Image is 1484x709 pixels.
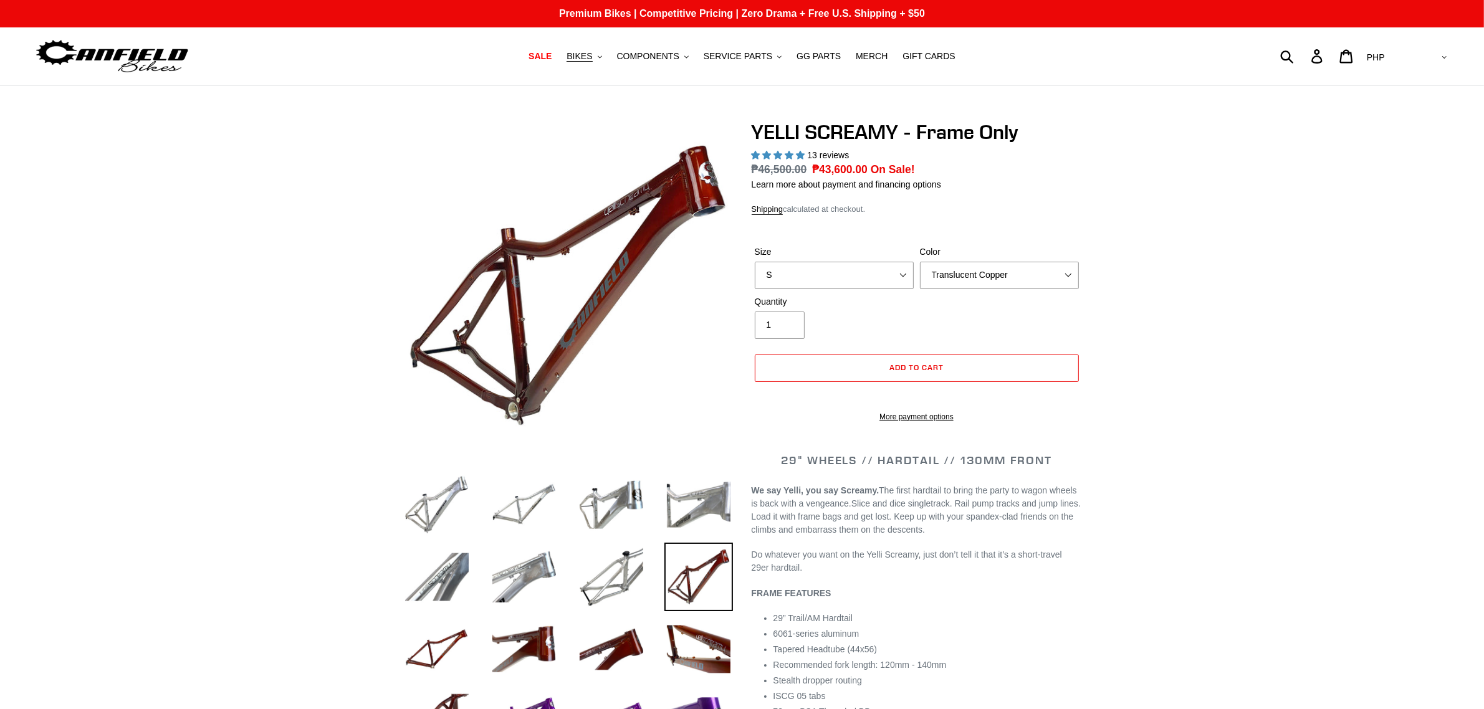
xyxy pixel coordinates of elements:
[773,613,853,623] span: 29” Trail/AM Hardtail
[752,484,1082,536] p: Slice and dice singletrack. Rail pump tracks and jump lines. Load it with frame bags and get lost...
[752,588,831,598] b: FRAME FEATURES
[752,485,879,495] b: We say Yelli, you say Screamy.
[773,660,947,670] span: Recommended fork length: 120mm - 140mm
[664,543,733,611] img: Load image into Gallery viewer, YELLI SCREAMY - Frame Only
[752,150,808,160] span: 5.00 stars
[490,543,558,611] img: Load image into Gallery viewer, YELLI SCREAMY - Frame Only
[522,48,558,65] a: SALE
[577,615,646,683] img: Load image into Gallery viewer, YELLI SCREAMY - Frame Only
[896,48,962,65] a: GIFT CARDS
[560,48,608,65] button: BIKES
[752,485,1077,508] span: The first hardtail to bring the party to wagon wheels is back with a vengeance.
[490,470,558,539] img: Load image into Gallery viewer, YELLI SCREAMY - Frame Only
[807,150,849,160] span: 13 reviews
[773,644,878,654] span: Tapered Headtube (44x56)
[567,51,592,62] span: BIKES
[405,123,730,448] img: YELLI SCREAMY - Frame Only
[755,354,1079,382] button: Add to cart
[755,245,914,259] label: Size
[34,37,190,76] img: Canfield Bikes
[577,543,646,611] img: Load image into Gallery viewer, YELLI SCREAMY - Frame Only
[752,203,1082,216] div: calculated at checkout.
[752,204,783,215] a: Shipping
[773,629,859,639] span: 6061-series aluminum
[403,470,471,539] img: Load image into Gallery viewer, YELLI SCREAMY - Frame Only
[490,615,558,683] img: Load image into Gallery viewer, YELLI SCREAMY - Frame Only
[1287,42,1319,70] input: Search
[704,51,772,62] span: SERVICE PARTS
[752,179,941,189] a: Learn more about payment and financing options
[856,51,888,62] span: MERCH
[790,48,847,65] a: GG PARTS
[403,615,471,683] img: Load image into Gallery viewer, YELLI SCREAMY - Frame Only
[664,615,733,683] img: Load image into Gallery viewer, YELLI SCREAMY - Frame Only
[617,51,679,62] span: COMPONENTS
[403,543,471,611] img: Load image into Gallery viewer, YELLI SCREAMY - Frame Only
[752,163,807,176] s: ₱46,500.00
[773,675,862,685] span: Stealth dropper routing
[812,163,868,176] span: ₱43,600.00
[871,161,915,178] span: On Sale!
[577,470,646,539] img: Load image into Gallery viewer, YELLI SCREAMY - Frame Only
[773,691,826,701] span: ISCG 05 tabs
[920,245,1079,259] label: Color
[797,51,841,62] span: GG PARTS
[755,295,914,308] label: Quantity
[902,51,955,62] span: GIFT CARDS
[889,363,944,372] span: Add to cart
[752,120,1082,144] h1: YELLI SCREAMY - Frame Only
[697,48,788,65] button: SERVICE PARTS
[529,51,552,62] span: SALE
[781,453,1052,467] span: 29" WHEELS // HARDTAIL // 130MM FRONT
[664,470,733,539] img: Load image into Gallery viewer, YELLI SCREAMY - Frame Only
[850,48,894,65] a: MERCH
[752,550,1062,573] span: Do whatever you want on the Yelli Screamy, just don’t tell it that it’s a short-travel 29er hardt...
[611,48,695,65] button: COMPONENTS
[755,411,1079,422] a: More payment options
